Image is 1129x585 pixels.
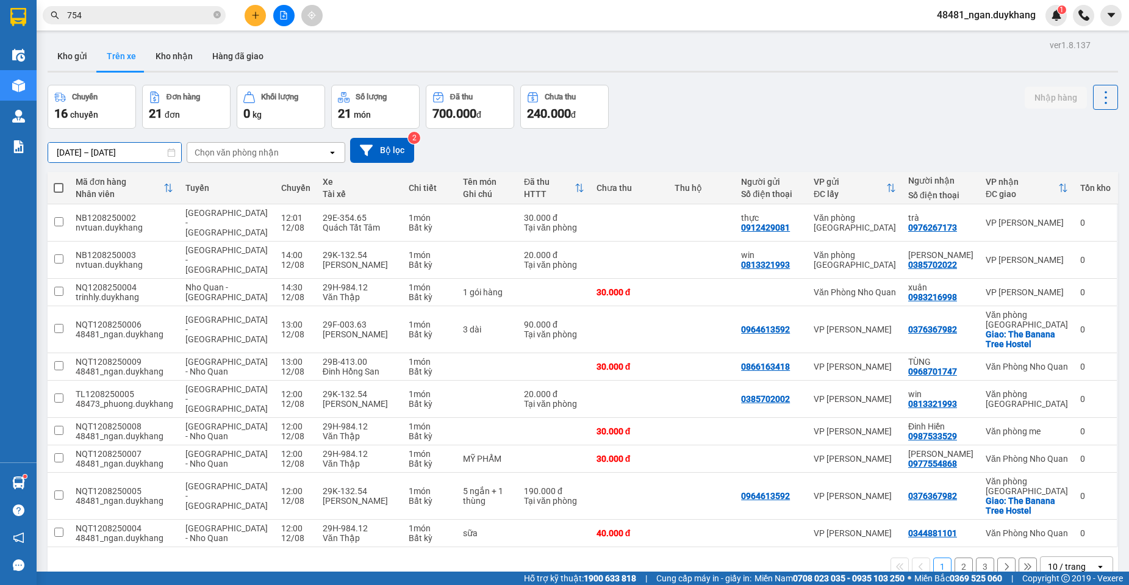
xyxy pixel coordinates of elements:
[281,533,310,543] div: 12/08
[409,496,450,506] div: Bất kỳ
[12,140,25,153] img: solution-icon
[584,573,636,583] strong: 1900 633 818
[1080,255,1111,265] div: 0
[301,5,323,26] button: aim
[908,260,957,270] div: 0385702022
[203,41,273,71] button: Hàng đã giao
[908,292,957,302] div: 0983216998
[1080,454,1111,464] div: 0
[741,250,801,260] div: win
[12,110,25,123] img: warehouse-icon
[986,528,1068,538] div: Văn Phòng Nho Quan
[146,41,203,71] button: Kho nhận
[908,491,957,501] div: 0376367982
[1080,183,1111,193] div: Tồn kho
[213,11,221,18] span: close-circle
[908,176,973,185] div: Người nhận
[955,558,973,576] button: 2
[814,454,896,464] div: VP [PERSON_NAME]
[986,310,1068,329] div: Văn phòng [GEOGRAPHIC_DATA]
[814,287,896,297] div: Văn Phòng Nho Quan
[323,431,397,441] div: Văn Thập
[908,282,973,292] div: xuân
[281,523,310,533] div: 12:00
[409,282,450,292] div: 1 món
[12,476,25,489] img: warehouse-icon
[1100,5,1122,26] button: caret-down
[986,362,1068,371] div: Văn Phòng Nho Quan
[1080,426,1111,436] div: 0
[76,533,173,543] div: 48481_ngan.duykhang
[741,223,790,232] div: 0912429081
[520,85,609,129] button: Chưa thu240.000đ
[165,110,180,120] span: đơn
[323,496,397,506] div: [PERSON_NAME]
[426,85,514,129] button: Đã thu700.000đ
[350,138,414,163] button: Bộ lọc
[476,110,481,120] span: đ
[986,389,1068,409] div: Văn phòng [GEOGRAPHIC_DATA]
[76,459,173,468] div: 48481_ngan.duykhang
[741,177,801,187] div: Người gửi
[1051,10,1062,21] img: icon-new-feature
[281,459,310,468] div: 12/08
[597,426,662,436] div: 30.000 đ
[524,486,584,496] div: 190.000 đ
[754,572,905,585] span: Miền Nam
[814,177,886,187] div: VP gửi
[185,449,268,468] span: [GEOGRAPHIC_DATA] - Nho Quan
[76,357,173,367] div: NQT1208250009
[1080,491,1111,501] div: 0
[597,287,662,297] div: 30.000 đ
[237,85,325,129] button: Khối lượng0kg
[409,260,450,270] div: Bất kỳ
[908,357,973,367] div: TÙNG
[908,459,957,468] div: 0977554868
[409,223,450,232] div: Bất kỳ
[76,496,173,506] div: 48481_ngan.duykhang
[597,528,662,538] div: 40.000 đ
[524,496,584,506] div: Tại văn phòng
[13,532,24,544] span: notification
[908,449,973,459] div: thu hoài
[986,476,1068,496] div: Văn phòng [GEOGRAPHIC_DATA]
[328,148,337,157] svg: open
[793,573,905,583] strong: 0708 023 035 - 0935 103 250
[908,367,957,376] div: 0968701747
[1011,572,1013,585] span: |
[323,367,397,376] div: Đinh Hồng San
[245,5,266,26] button: plus
[524,223,584,232] div: Tại văn phòng
[908,250,973,260] div: Quang anh
[409,422,450,431] div: 1 món
[195,146,279,159] div: Chọn văn phòng nhận
[986,177,1058,187] div: VP nhận
[409,389,450,399] div: 1 món
[545,93,576,101] div: Chưa thu
[70,110,98,120] span: chuyến
[463,287,512,297] div: 1 gói hàng
[76,422,173,431] div: NQT1208250008
[656,572,751,585] span: Cung cấp máy in - giấy in:
[986,218,1068,228] div: VP [PERSON_NAME]
[524,389,584,399] div: 20.000 đ
[409,329,450,339] div: Bất kỳ
[185,357,268,376] span: [GEOGRAPHIC_DATA] - Nho Quan
[12,49,25,62] img: warehouse-icon
[463,528,512,538] div: sữa
[741,213,801,223] div: thực
[1078,10,1089,21] img: phone-icon
[432,106,476,121] span: 700.000
[814,394,896,404] div: VP [PERSON_NAME]
[814,250,896,270] div: Văn phòng [GEOGRAPHIC_DATA]
[76,486,173,496] div: NQT1208250005
[213,10,221,21] span: close-circle
[281,449,310,459] div: 12:00
[409,459,450,468] div: Bất kỳ
[808,172,902,204] th: Toggle SortBy
[986,329,1068,349] div: Giao: The Banana Tree Hostel
[814,189,886,199] div: ĐC lấy
[463,325,512,334] div: 3 dài
[1080,325,1111,334] div: 0
[1106,10,1117,21] span: caret-down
